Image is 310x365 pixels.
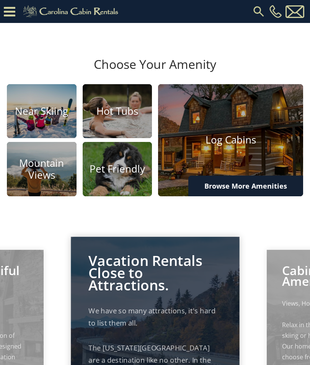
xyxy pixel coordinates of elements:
[6,57,304,84] h3: Choose Your Amenity
[158,84,303,196] a: Log Cabins
[7,157,77,181] h4: Mountain Views
[83,142,152,196] a: Pet Friendly
[158,134,303,146] h4: Log Cabins
[7,84,77,139] a: Near Skiing
[88,254,222,292] p: Vacation Rentals Close to Attractions.
[83,105,152,117] h4: Hot Tubs
[188,176,303,196] a: Browse More Amenities
[7,105,77,117] h4: Near Skiing
[7,142,77,196] a: Mountain Views
[268,5,284,18] a: [PHONE_NUMBER]
[252,5,266,18] img: search-regular.svg
[83,163,152,175] h4: Pet Friendly
[19,4,125,19] img: Khaki-logo.png
[83,84,152,139] a: Hot Tubs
